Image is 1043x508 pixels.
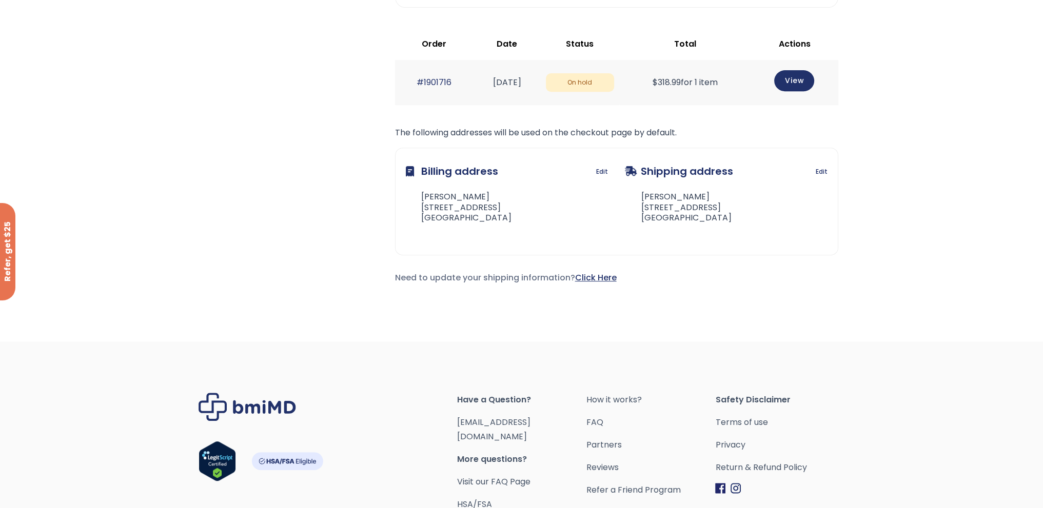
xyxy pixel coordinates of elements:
[586,460,715,475] a: Reviews
[199,441,236,481] img: Verify Approval for www.bmimd.com
[457,476,530,487] a: Visit our FAQ Page
[778,38,810,50] span: Actions
[586,415,715,430] a: FAQ
[774,70,814,91] a: View
[653,76,681,88] span: 318.99
[422,38,446,50] span: Order
[586,438,715,452] a: Partners
[457,393,586,407] span: Have a Question?
[715,460,844,475] a: Return & Refund Policy
[619,60,751,105] td: for 1 item
[575,272,617,283] a: Click Here
[457,452,586,466] span: More questions?
[653,76,658,88] span: $
[406,192,511,223] address: [PERSON_NAME] [STREET_ADDRESS] [GEOGRAPHIC_DATA]
[596,165,608,179] a: Edit
[715,415,844,430] a: Terms of use
[731,483,741,494] img: Instagram
[417,76,451,88] a: #1901716
[493,76,521,88] time: [DATE]
[406,158,498,184] h3: Billing address
[715,393,844,407] span: Safety Disclaimer
[546,73,614,92] span: On hold
[586,483,715,497] a: Refer a Friend Program
[715,483,725,494] img: Facebook
[625,158,733,184] h3: Shipping address
[586,393,715,407] a: How it works?
[816,165,828,179] a: Edit
[199,393,296,421] img: Brand Logo
[457,416,530,442] a: [EMAIL_ADDRESS][DOMAIN_NAME]
[199,441,236,486] a: Verify LegitScript Approval for www.bmimd.com
[497,38,517,50] span: Date
[715,438,844,452] a: Privacy
[674,38,696,50] span: Total
[395,272,617,283] span: Need to update your shipping information?
[566,38,594,50] span: Status
[251,452,323,470] img: HSA-FSA
[395,126,838,140] p: The following addresses will be used on the checkout page by default.
[625,192,732,223] address: [PERSON_NAME] [STREET_ADDRESS] [GEOGRAPHIC_DATA]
